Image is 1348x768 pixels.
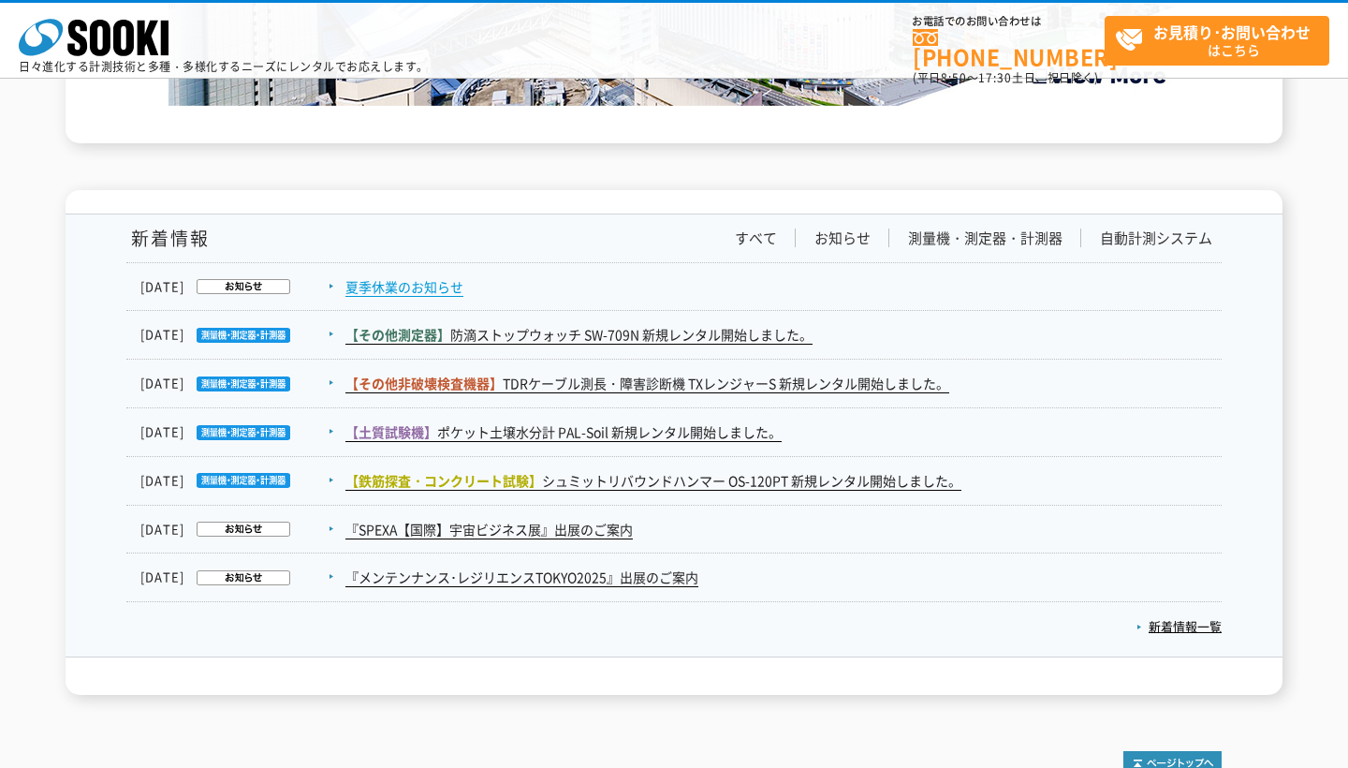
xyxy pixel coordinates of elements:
[184,328,290,343] img: 測量機・測定器・計測器
[140,374,344,393] dt: [DATE]
[345,374,949,393] a: 【その他非破壊検査機器】TDRケーブル測長・障害診断機 TXレンジャーS 新規レンタル開始しました。
[1115,17,1328,64] span: はこちら
[140,568,344,587] dt: [DATE]
[184,473,290,488] img: 測量機・測定器・計測器
[140,520,344,539] dt: [DATE]
[184,522,290,537] img: お知らせ
[345,422,782,442] a: 【土質試験機】ポケット土壌水分計 PAL-Soil 新規レンタル開始しました。
[345,568,698,587] a: 『メンテンナンス･レジリエンスTOKYO2025』出展のご案内
[345,277,463,297] a: 夏季休業のお知らせ
[184,279,290,294] img: お知らせ
[345,520,633,539] a: 『SPEXA【国際】宇宙ビジネス展』出展のご案内
[345,325,813,345] a: 【その他測定器】防滴ストップウォッチ SW-709N 新規レンタル開始しました。
[814,229,871,248] a: お知らせ
[345,471,961,491] a: 【鉄筋探査・コンクリート試験】シュミットリバウンドハンマー OS-120PT 新規レンタル開始しました。
[913,69,1098,86] span: (平日 ～ 土日、祝日除く)
[908,229,1062,248] a: 測量機・測定器・計測器
[140,471,344,491] dt: [DATE]
[184,377,290,391] img: 測量機・測定器・計測器
[345,422,437,441] span: 【土質試験機】
[978,69,1012,86] span: 17:30
[345,325,450,344] span: 【その他測定器】
[913,16,1105,27] span: お電話でのお問い合わせは
[184,425,290,440] img: 測量機・測定器・計測器
[168,86,1179,104] a: Create the Future
[913,29,1105,67] a: [PHONE_NUMBER]
[184,570,290,585] img: お知らせ
[19,61,429,72] p: 日々進化する計測技術と多種・多様化するニーズにレンタルでお応えします。
[140,325,344,345] dt: [DATE]
[1153,21,1311,43] strong: お見積り･お問い合わせ
[1136,617,1222,635] a: 新着情報一覧
[126,229,210,248] h1: 新着情報
[345,471,542,490] span: 【鉄筋探査・コンクリート試験】
[140,277,344,297] dt: [DATE]
[140,422,344,442] dt: [DATE]
[941,69,967,86] span: 8:50
[345,374,503,392] span: 【その他非破壊検査機器】
[735,229,777,248] a: すべて
[1100,229,1212,248] a: 自動計測システム
[1105,16,1329,66] a: お見積り･お問い合わせはこちら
